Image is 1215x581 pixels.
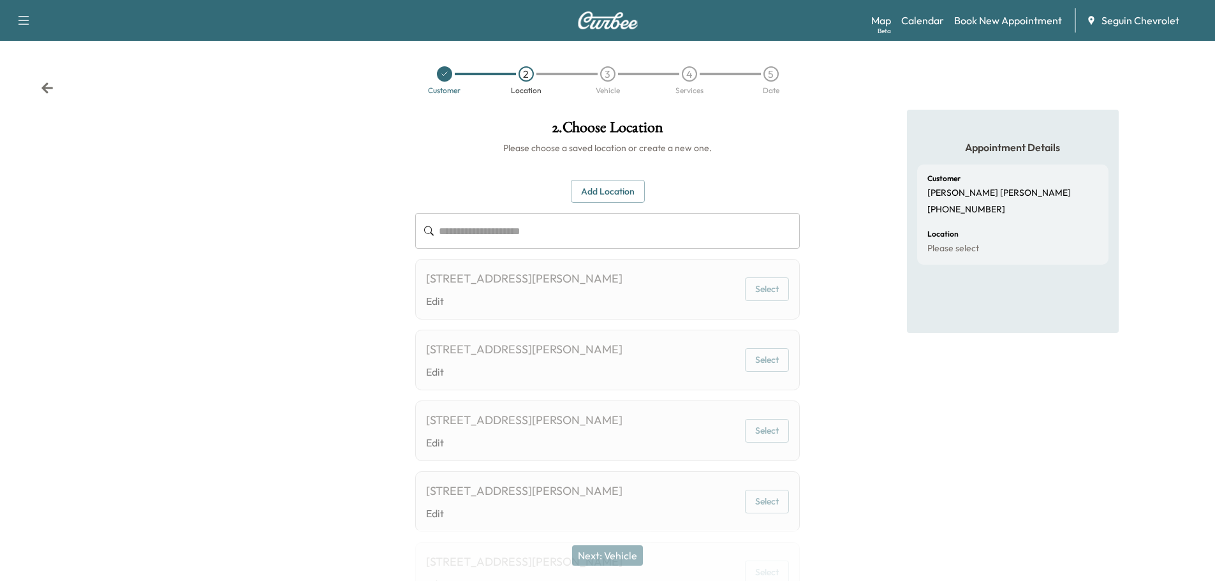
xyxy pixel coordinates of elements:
[927,204,1005,216] p: [PHONE_NUMBER]
[519,66,534,82] div: 2
[415,120,800,142] h1: 2 . Choose Location
[901,13,944,28] a: Calendar
[745,277,789,301] button: Select
[426,341,622,358] div: [STREET_ADDRESS][PERSON_NAME]
[675,87,703,94] div: Services
[426,270,622,288] div: [STREET_ADDRESS][PERSON_NAME]
[428,87,460,94] div: Customer
[41,82,54,94] div: Back
[954,13,1062,28] a: Book New Appointment
[927,243,979,254] p: Please select
[426,435,622,450] a: Edit
[927,175,961,182] h6: Customer
[426,506,622,521] a: Edit
[571,180,645,203] button: Add Location
[682,66,697,82] div: 4
[426,364,622,379] a: Edit
[600,66,615,82] div: 3
[927,230,959,238] h6: Location
[871,13,891,28] a: MapBeta
[415,142,800,154] h6: Please choose a saved location or create a new one.
[511,87,541,94] div: Location
[426,482,622,500] div: [STREET_ADDRESS][PERSON_NAME]
[878,26,891,36] div: Beta
[927,188,1071,199] p: [PERSON_NAME] [PERSON_NAME]
[577,11,638,29] img: Curbee Logo
[1101,13,1179,28] span: Seguin Chevrolet
[917,140,1108,154] h5: Appointment Details
[763,66,779,82] div: 5
[596,87,620,94] div: Vehicle
[426,293,622,309] a: Edit
[745,490,789,513] button: Select
[745,348,789,372] button: Select
[426,411,622,429] div: [STREET_ADDRESS][PERSON_NAME]
[763,87,779,94] div: Date
[745,419,789,443] button: Select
